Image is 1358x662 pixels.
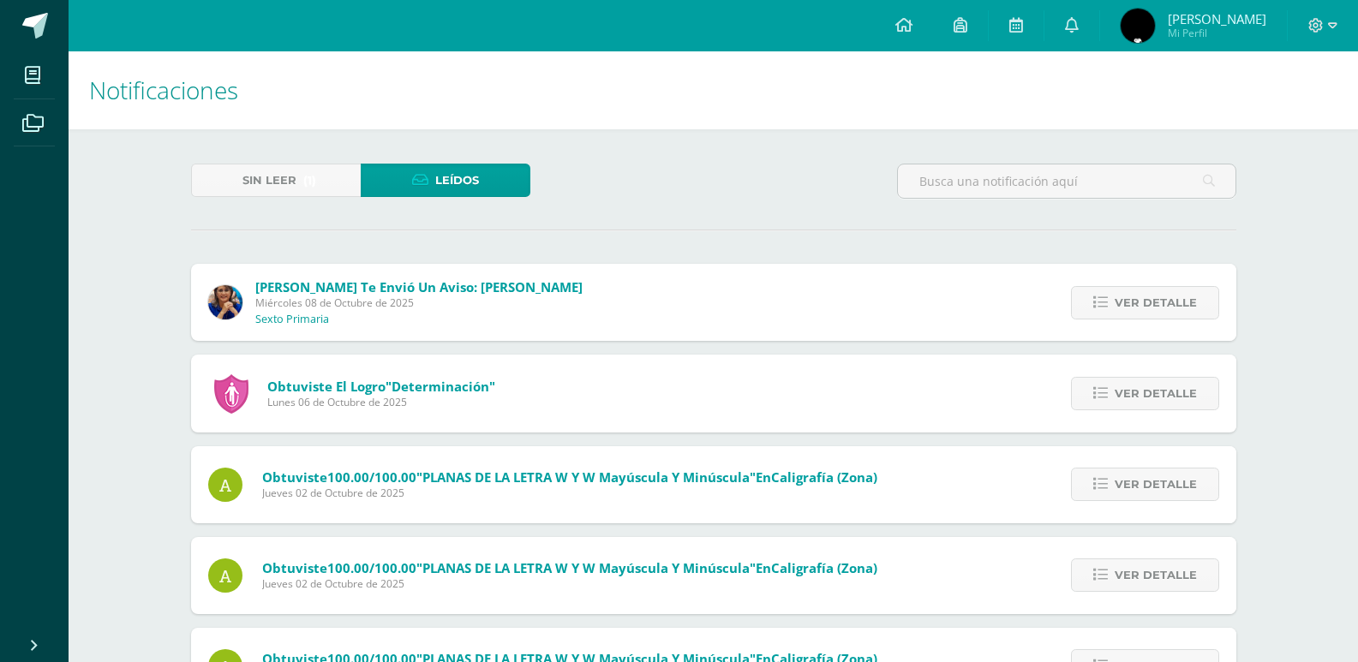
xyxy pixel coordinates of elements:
span: Lunes 06 de Octubre de 2025 [267,395,495,409]
span: Jueves 02 de Octubre de 2025 [262,576,877,591]
span: Ver detalle [1115,559,1197,591]
span: Leídos [435,164,479,196]
span: Caligrafía (Zona) [771,559,877,576]
span: Obtuviste en [262,468,877,486]
span: "PLANAS DE LA LETRA W y w mayúscula y minúscula" [416,559,756,576]
span: "PLANAS DE LA LETRA W y w mayúscula y minúscula" [416,468,756,486]
span: Jueves 02 de Octubre de 2025 [262,486,877,500]
span: 100.00/100.00 [327,559,416,576]
p: Sexto Primaria [255,313,329,326]
span: Obtuviste el logro [267,378,495,395]
span: Caligrafía (Zona) [771,468,877,486]
span: Miércoles 08 de Octubre de 2025 [255,295,583,310]
input: Busca una notificación aquí [898,164,1235,198]
span: [PERSON_NAME] [1168,10,1266,27]
span: [PERSON_NAME] te envió un aviso: [PERSON_NAME] [255,278,583,295]
span: "Determinación" [386,378,495,395]
span: Notificaciones [89,74,238,106]
span: 100.00/100.00 [327,468,416,486]
span: Mi Perfil [1168,26,1266,40]
span: Sin leer [242,164,296,196]
img: 3b5d3dbc273b296c7711c4ad59741bbc.png [1121,9,1155,43]
a: Sin leer(1) [191,164,361,197]
a: Leídos [361,164,530,197]
img: 5d6f35d558c486632aab3bda9a330e6b.png [208,285,242,319]
span: Ver detalle [1115,378,1197,409]
span: Ver detalle [1115,287,1197,319]
span: Obtuviste en [262,559,877,576]
span: Ver detalle [1115,468,1197,500]
span: (1) [303,164,316,196]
